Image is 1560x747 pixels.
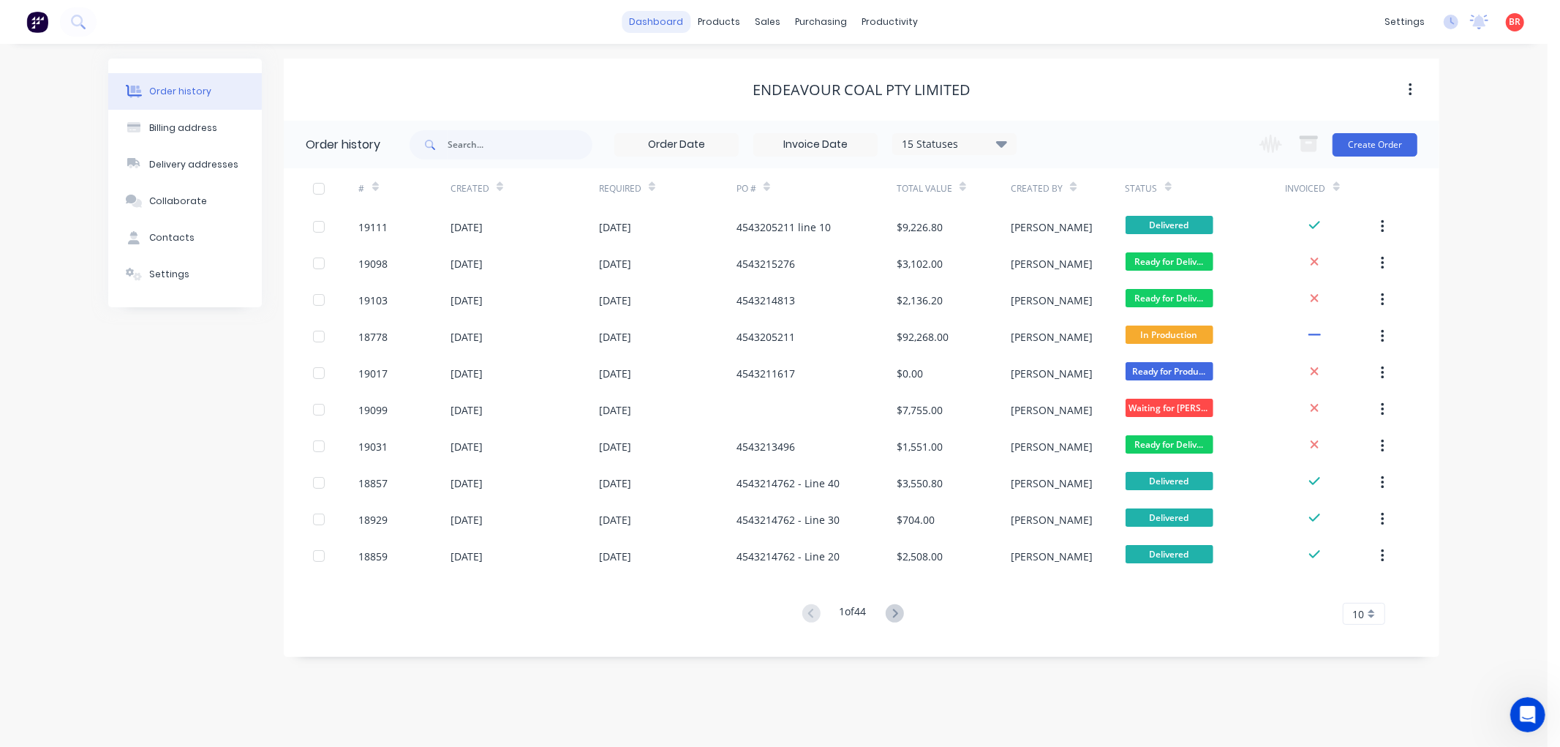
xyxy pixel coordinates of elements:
[736,512,840,528] div: 4543214762 - Line 30
[1126,472,1213,490] span: Delivered
[229,6,257,34] button: Home
[897,402,943,418] div: $7,755.00
[451,293,483,308] div: [DATE]
[451,329,483,345] div: [DATE]
[218,369,269,383] div: thank you
[736,439,795,454] div: 4543213496
[108,219,262,256] button: Contacts
[448,130,592,159] input: Search...
[359,549,388,564] div: 18859
[753,81,971,99] div: Endeavour Coal Pty Limited
[1126,399,1213,417] span: Waiting for [PERSON_NAME]
[69,479,81,491] button: Upload attachment
[451,476,483,491] div: [DATE]
[691,11,748,33] div: products
[736,168,897,209] div: PO #
[622,11,691,33] a: dashboard
[1126,216,1213,234] span: Delivered
[897,256,943,271] div: $3,102.00
[1333,133,1417,157] button: Create Order
[257,6,283,32] div: Close
[897,549,943,564] div: $2,508.00
[451,182,489,195] div: Created
[736,219,831,235] div: 4543205211 line 10
[1011,168,1125,209] div: Created By
[897,476,943,491] div: $3,550.80
[1011,219,1093,235] div: [PERSON_NAME]
[359,366,388,381] div: 19017
[359,512,388,528] div: 18929
[897,439,943,454] div: $1,551.00
[451,439,483,454] div: [DATE]
[599,476,631,491] div: [DATE]
[1011,402,1093,418] div: [PERSON_NAME]
[1011,549,1093,564] div: [PERSON_NAME]
[897,329,949,345] div: $92,268.00
[451,366,483,381] div: [DATE]
[1011,439,1093,454] div: [PERSON_NAME]
[78,88,160,100] b: MYOB Order #
[1011,476,1093,491] div: [PERSON_NAME]
[12,428,85,460] div: Any time!
[736,476,840,491] div: 4543214762 - Line 40
[1126,362,1213,380] span: Ready for Produ...
[206,360,281,392] div: thank you
[897,219,943,235] div: $9,226.80
[451,512,483,528] div: [DATE]
[1126,326,1213,344] span: In Production
[1011,366,1093,381] div: [PERSON_NAME]
[1510,15,1521,29] span: BR
[855,11,926,33] div: productivity
[599,219,631,235] div: [DATE]
[71,14,114,25] h1: Factory
[12,428,281,492] div: Maricar says…
[23,325,168,339] div: Easy, should be good now :)
[736,549,840,564] div: 4543214762 - Line 20
[1126,545,1213,563] span: Delivered
[12,273,281,317] div: Brett says…
[251,473,274,497] button: Send a message…
[599,168,736,209] div: Required
[1286,182,1326,195] div: Invoiced
[736,366,795,381] div: 4543211617
[359,256,388,271] div: 19098
[359,439,388,454] div: 19031
[736,293,795,308] div: 4543214813
[893,136,1016,152] div: 15 Statuses
[897,168,1011,209] div: Total Value
[26,11,48,33] img: Factory
[149,121,217,135] div: Billing address
[23,138,228,252] div: You can either unlock the financial year to allow the changes to push through, or we can manually...
[359,329,388,345] div: 18778
[599,366,631,381] div: [DATE]
[359,293,388,308] div: 19103
[12,64,240,261] div: The error when updating the Order means theMYOB Order #for link to the job can't be modified beca...
[93,479,105,491] button: Start recording
[108,73,262,110] button: Order history
[46,479,58,491] button: Gif picker
[149,195,207,208] div: Collaborate
[23,437,73,451] div: Any time!
[306,136,380,154] div: Order history
[1126,252,1213,271] span: Ready for Deliv...
[736,256,795,271] div: 4543215276
[788,11,855,33] div: purchasing
[599,293,631,308] div: [DATE]
[108,110,262,146] button: Billing address
[10,6,37,34] button: go back
[1126,508,1213,527] span: Delivered
[12,64,281,273] div: Maricar says…
[1011,293,1093,308] div: [PERSON_NAME]
[599,256,631,271] div: [DATE]
[359,219,388,235] div: 19111
[451,168,599,209] div: Created
[1377,11,1432,33] div: settings
[451,549,483,564] div: [DATE]
[451,219,483,235] div: [DATE]
[736,329,795,345] div: 4543205211
[359,168,451,209] div: #
[897,182,952,195] div: Total Value
[1126,289,1213,307] span: Ready for Deliv...
[23,73,228,130] div: The error when updating the Order means the for link to the job can't be modified because the fin...
[359,476,388,491] div: 18857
